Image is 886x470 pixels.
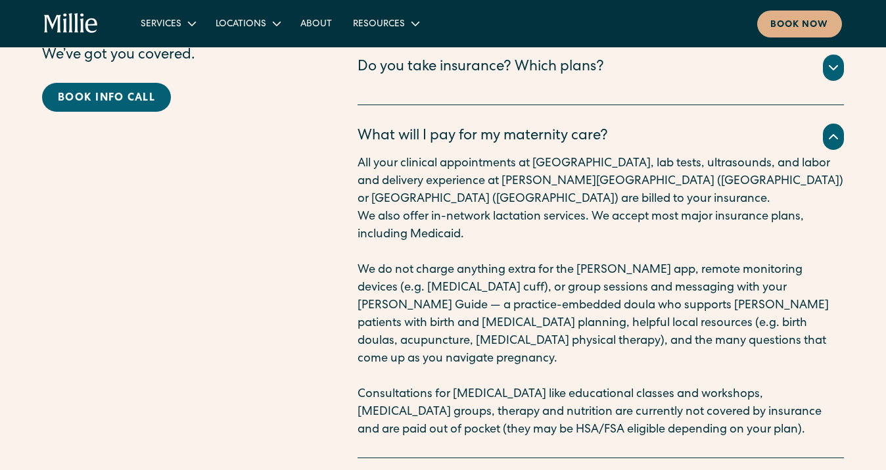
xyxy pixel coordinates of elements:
div: Locations [205,12,290,34]
p: We do not charge anything extra for the [PERSON_NAME] app, remote monitoring devices (e.g. [MEDIC... [358,262,844,368]
div: Services [141,18,181,32]
div: Book info call [58,91,155,106]
div: What will I pay for my maternity care? [358,126,608,148]
div: Services [130,12,205,34]
p: Consultations for [MEDICAL_DATA] like educational classes and workshops, [MEDICAL_DATA] groups, t... [358,386,844,439]
div: Resources [342,12,429,34]
p: ‍ [358,244,844,262]
a: Book info call [42,83,171,112]
div: Do you take insurance? Which plans? [358,57,604,79]
p: All your clinical appointments at [GEOGRAPHIC_DATA], lab tests, ultrasounds, and labor and delive... [358,155,844,208]
p: ‍ [358,368,844,386]
a: Book now [757,11,842,37]
div: Book now [770,18,829,32]
div: Resources [353,18,405,32]
a: home [44,13,98,34]
div: Locations [216,18,266,32]
p: We also offer in-network lactation services. We accept most major insurance plans, including Medi... [358,208,844,244]
a: About [290,12,342,34]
